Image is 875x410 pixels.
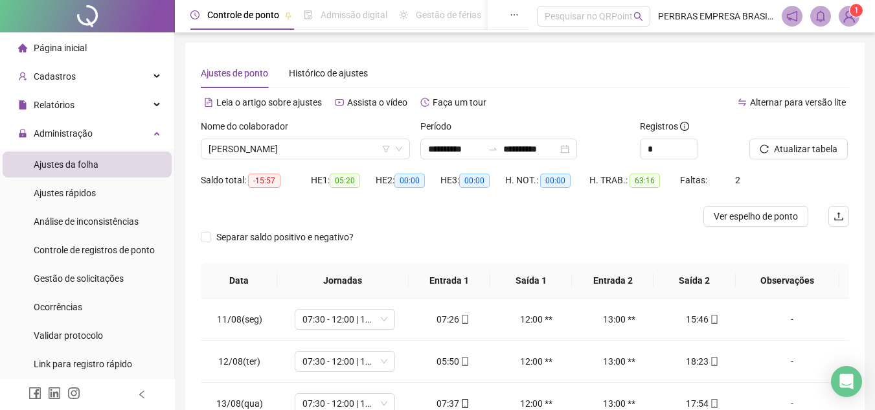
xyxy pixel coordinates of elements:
[746,273,829,288] span: Observações
[831,366,862,397] div: Open Intercom Messenger
[34,159,98,170] span: Ajustes da folha
[18,100,27,109] span: file
[709,315,719,324] span: mobile
[204,98,213,107] span: file-text
[416,10,481,20] span: Gestão de férias
[248,174,280,188] span: -15:57
[671,354,733,369] div: 18:23
[709,357,719,366] span: mobile
[736,263,839,299] th: Observações
[488,144,498,154] span: swap-right
[201,119,297,133] label: Nome do colaborador
[774,142,837,156] span: Atualizar tabela
[422,354,484,369] div: 05:50
[834,211,844,222] span: upload
[28,387,41,400] span: facebook
[839,6,859,26] img: 87329
[311,173,376,188] div: HE 1:
[680,175,709,185] span: Faltas:
[709,399,719,408] span: mobile
[658,9,774,23] span: PERBRAS EMPRESA BRASILEIRA DE PERFURACAO LTDA
[735,175,740,185] span: 2
[420,119,460,133] label: Período
[653,263,735,299] th: Saída 2
[738,98,747,107] span: swap
[34,71,76,82] span: Cadastros
[490,263,572,299] th: Saída 1
[703,206,808,227] button: Ver espelho de ponto
[540,174,571,188] span: 00:00
[510,10,519,19] span: ellipsis
[854,6,859,15] span: 1
[34,100,74,110] span: Relatórios
[459,399,470,408] span: mobile
[190,10,199,19] span: clock-circle
[201,263,277,299] th: Data
[34,330,103,341] span: Validar protocolo
[18,43,27,52] span: home
[749,139,848,159] button: Atualizar tabela
[137,390,146,399] span: left
[754,312,830,326] div: -
[302,310,387,329] span: 07:30 - 12:00 | 13:00 - 17:18
[216,97,322,108] span: Leia o artigo sobre ajustes
[760,144,769,154] span: reload
[459,315,470,324] span: mobile
[209,139,402,159] span: MARIANA RIBEIRO DOS SANTOS
[589,173,680,188] div: H. TRAB.:
[376,173,440,188] div: HE 2:
[211,230,359,244] span: Separar saldo positivo e negativo?
[572,263,653,299] th: Entrada 2
[330,174,360,188] span: 05:20
[34,128,93,139] span: Administração
[394,174,425,188] span: 00:00
[34,216,139,227] span: Análise de inconsistências
[335,98,344,107] span: youtube
[633,12,643,21] span: search
[440,173,505,188] div: HE 3:
[34,359,132,369] span: Link para registro rápido
[304,10,313,19] span: file-done
[395,145,403,153] span: down
[207,10,279,20] span: Controle de ponto
[18,72,27,81] span: user-add
[302,352,387,371] span: 07:30 - 12:00 | 13:00 - 17:18
[34,273,124,284] span: Gestão de solicitações
[459,357,470,366] span: mobile
[680,122,689,131] span: info-circle
[321,10,387,20] span: Admissão digital
[420,98,429,107] span: history
[409,263,490,299] th: Entrada 1
[382,145,390,153] span: filter
[48,387,61,400] span: linkedin
[488,144,498,154] span: to
[218,356,260,367] span: 12/08(ter)
[34,302,82,312] span: Ocorrências
[640,119,689,133] span: Registros
[754,354,830,369] div: -
[18,129,27,138] span: lock
[815,10,826,22] span: bell
[284,12,292,19] span: pushpin
[714,209,798,223] span: Ver espelho de ponto
[630,174,660,188] span: 63:16
[347,97,407,108] span: Assista o vídeo
[459,174,490,188] span: 00:00
[399,10,408,19] span: sun
[216,398,263,409] span: 13/08(qua)
[217,314,262,325] span: 11/08(seg)
[422,312,484,326] div: 07:26
[433,97,486,108] span: Faça um tour
[34,245,155,255] span: Controle de registros de ponto
[786,10,798,22] span: notification
[67,387,80,400] span: instagram
[201,68,268,78] span: Ajustes de ponto
[34,43,87,53] span: Página inicial
[289,68,368,78] span: Histórico de ajustes
[850,4,863,17] sup: Atualize o seu contato no menu Meus Dados
[201,173,311,188] div: Saldo total:
[277,263,409,299] th: Jornadas
[505,173,589,188] div: H. NOT.:
[671,312,733,326] div: 15:46
[750,97,846,108] span: Alternar para versão lite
